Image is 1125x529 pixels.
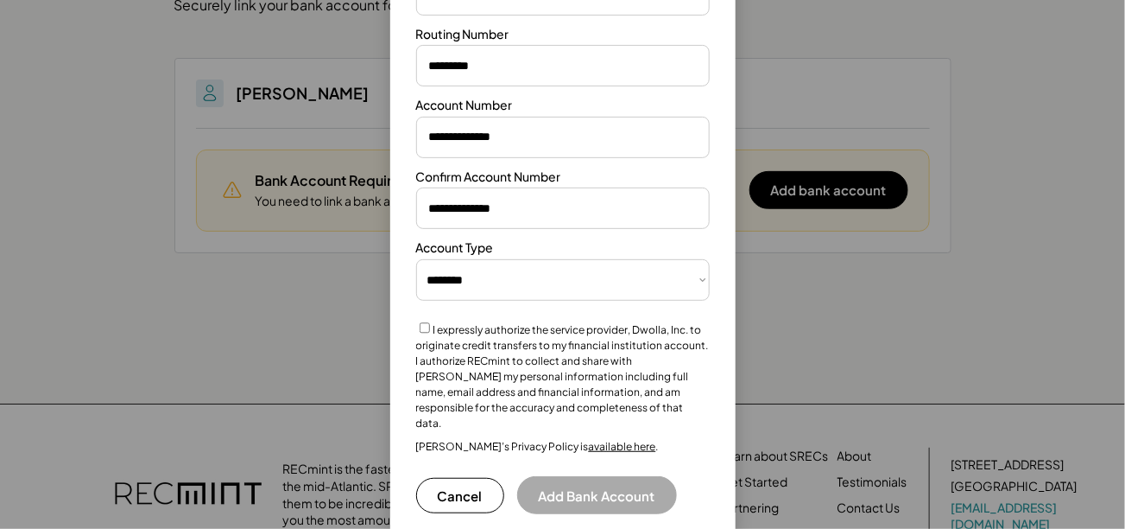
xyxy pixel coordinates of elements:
[416,26,509,43] div: Routing Number
[517,476,677,514] button: Add Bank Account
[416,323,709,430] label: I expressly authorize the service provider, Dwolla, Inc. to originate credit transfers to my fina...
[416,478,504,513] button: Cancel
[589,440,656,453] a: available here
[416,169,561,186] div: Confirm Account Number
[416,440,659,454] div: [PERSON_NAME]’s Privacy Policy is .
[416,239,494,257] div: Account Type
[416,97,513,114] div: Account Number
